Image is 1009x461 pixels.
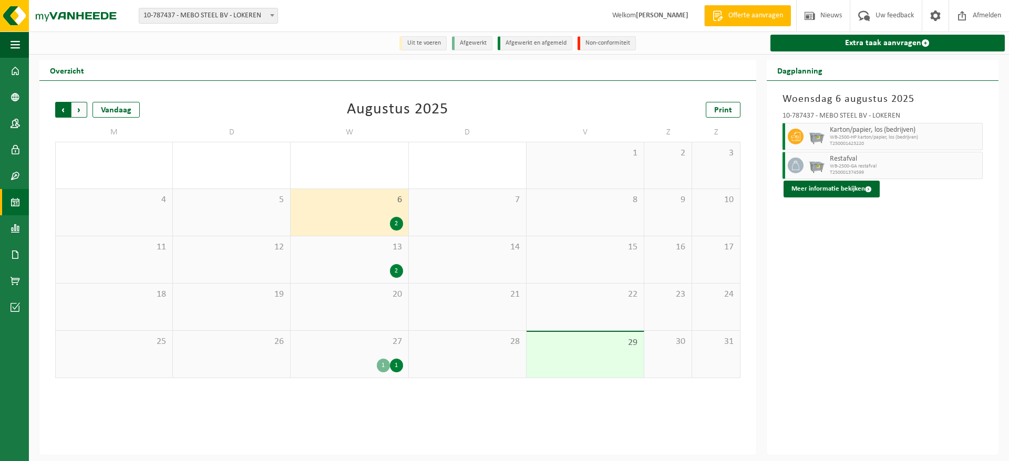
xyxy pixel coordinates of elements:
span: WB-2500-GA restafval [830,163,980,170]
span: Restafval [830,155,980,163]
div: 1 [390,359,403,372]
span: 9 [650,194,686,206]
span: 19 [178,289,285,300]
span: Print [714,106,732,114]
span: 12 [178,242,285,253]
td: Z [692,123,740,142]
td: W [291,123,408,142]
span: 10-787437 - MEBO STEEL BV - LOKEREN [139,8,277,23]
li: Afgewerkt [452,36,492,50]
div: Vandaag [92,102,140,118]
span: 17 [697,242,734,253]
a: Print [706,102,740,118]
span: 25 [61,336,167,348]
span: 21 [414,289,521,300]
li: Non-conformiteit [578,36,636,50]
span: 31 [697,336,734,348]
span: 10 [697,194,734,206]
li: Uit te voeren [399,36,447,50]
div: 1 [377,359,390,372]
span: 23 [650,289,686,300]
span: 30 [650,336,686,348]
span: 24 [697,289,734,300]
a: Offerte aanvragen [704,5,791,26]
span: 6 [296,194,403,206]
span: Offerte aanvragen [726,11,786,21]
span: T250001374599 [830,170,980,176]
span: 1 [532,148,639,159]
span: 3 [697,148,734,159]
span: T250001423220 [830,141,980,147]
h3: Woensdag 6 augustus 2025 [783,91,983,107]
span: 15 [532,242,639,253]
td: V [527,123,644,142]
button: Meer informatie bekijken [784,181,880,197]
span: Volgende [71,102,87,118]
span: 4 [61,194,167,206]
div: Augustus 2025 [347,102,448,118]
span: 16 [650,242,686,253]
span: Karton/papier, los (bedrijven) [830,126,980,134]
span: 7 [414,194,521,206]
span: 22 [532,289,639,300]
span: Vorige [55,102,71,118]
span: WB-2500-HP karton/papier, los (bedrijven) [830,134,980,141]
span: 11 [61,242,167,253]
div: 10-787437 - MEBO STEEL BV - LOKEREN [783,112,983,123]
td: D [409,123,527,142]
h2: Overzicht [39,60,95,80]
td: M [55,123,173,142]
td: Z [644,123,692,142]
span: 5 [178,194,285,206]
span: 20 [296,289,403,300]
span: 2 [650,148,686,159]
a: Extra taak aanvragen [770,35,1005,51]
span: 10-787437 - MEBO STEEL BV - LOKEREN [139,8,278,24]
h2: Dagplanning [767,60,833,80]
li: Afgewerkt en afgemeld [498,36,572,50]
span: 14 [414,242,521,253]
div: 2 [390,217,403,230]
div: 2 [390,264,403,278]
td: D [173,123,291,142]
strong: [PERSON_NAME] [636,12,688,19]
span: 28 [414,336,521,348]
span: 18 [61,289,167,300]
img: WB-2500-GAL-GY-01 [809,158,825,173]
span: 27 [296,336,403,348]
span: 8 [532,194,639,206]
span: 26 [178,336,285,348]
span: 13 [296,242,403,253]
img: WB-2500-GAL-GY-01 [809,129,825,144]
span: 29 [532,337,639,349]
